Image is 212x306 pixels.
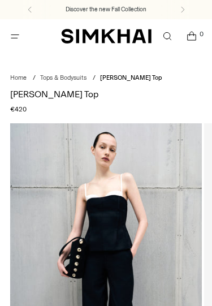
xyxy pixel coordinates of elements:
[40,74,86,81] a: Tops & Bodysuits
[3,25,27,48] button: Open menu modal
[93,74,96,83] div: /
[10,90,202,99] h1: [PERSON_NAME] Top
[155,25,179,48] a: Open search modal
[180,25,203,48] a: Open cart modal
[10,74,202,83] nav: breadcrumbs
[66,5,146,14] a: Discover the new Fall Collection
[197,30,205,38] span: 0
[33,74,36,83] div: /
[100,74,162,81] span: [PERSON_NAME] Top
[10,74,27,81] a: Home
[61,28,152,45] a: SIMKHAI
[10,104,27,114] span: €420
